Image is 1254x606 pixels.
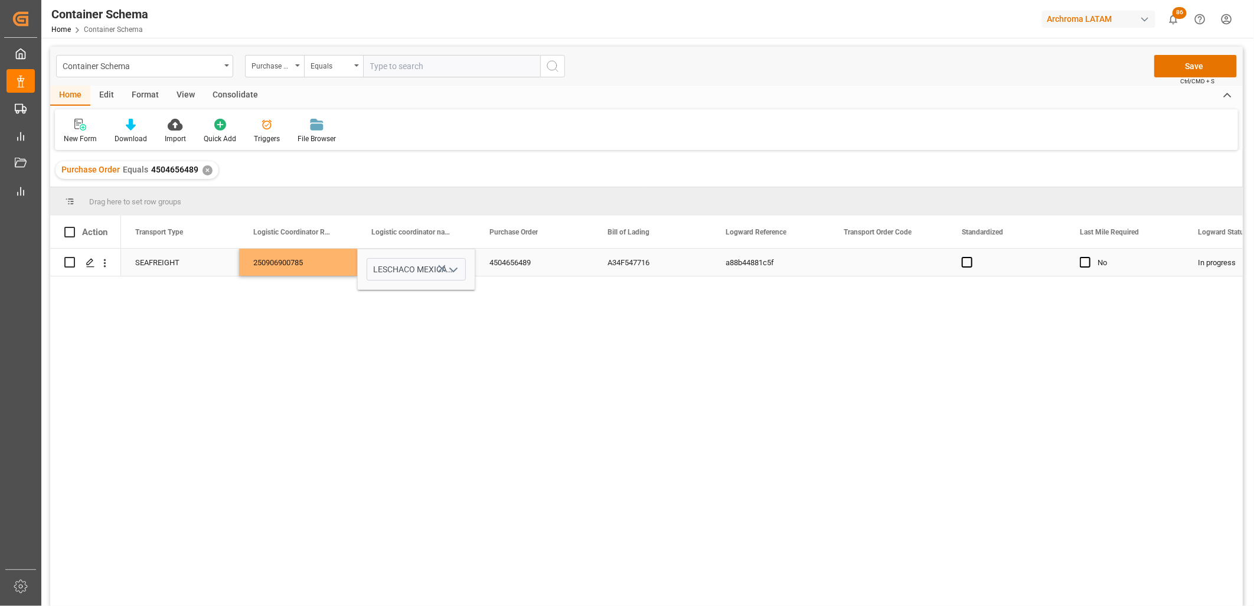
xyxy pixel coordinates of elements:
[593,249,711,276] div: A34F547716
[115,133,147,144] div: Download
[475,249,593,276] div: 4504656489
[298,133,336,144] div: File Browser
[204,86,267,106] div: Consolidate
[121,249,239,276] div: SEAFREIGHT
[252,58,292,71] div: Purchase Order
[1173,7,1187,19] span: 86
[165,133,186,144] div: Import
[367,258,466,281] input: Type to search/select
[56,55,233,77] button: open menu
[51,25,71,34] a: Home
[311,58,351,71] div: Equals
[239,249,357,276] div: 250906900785
[962,228,1003,236] span: Standardized
[444,260,462,279] button: open menu
[1080,228,1139,236] span: Last Mile Required
[253,228,332,236] span: Logistic Coordinator Reference Number
[1098,249,1170,276] div: No
[711,249,830,276] div: a88b44881c5f
[1154,55,1237,77] button: Save
[123,86,168,106] div: Format
[50,249,121,276] div: Press SPACE to select this row.
[82,227,107,237] div: Action
[1198,228,1248,236] span: Logward Status
[51,5,148,23] div: Container Schema
[123,165,148,174] span: Equals
[135,228,183,236] span: Transport Type
[204,133,236,144] div: Quick Add
[726,228,786,236] span: Logward Reference
[844,228,912,236] span: Transport Order Code
[64,133,97,144] div: New Form
[608,228,649,236] span: Bill of Lading
[151,165,198,174] span: 4504656489
[1042,11,1155,28] div: Archroma LATAM
[1160,6,1187,32] button: show 86 new notifications
[63,58,220,73] div: Container Schema
[245,55,304,77] button: open menu
[254,133,280,144] div: Triggers
[1180,77,1214,86] span: Ctrl/CMD + S
[371,228,450,236] span: Logistic coordinator name
[1042,8,1160,30] button: Archroma LATAM
[89,197,181,206] span: Drag here to set row groups
[1187,6,1213,32] button: Help Center
[363,55,540,77] input: Type to search
[168,86,204,106] div: View
[203,165,213,175] div: ✕
[304,55,363,77] button: open menu
[540,55,565,77] button: search button
[489,228,538,236] span: Purchase Order
[90,86,123,106] div: Edit
[50,86,90,106] div: Home
[61,165,120,174] span: Purchase Order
